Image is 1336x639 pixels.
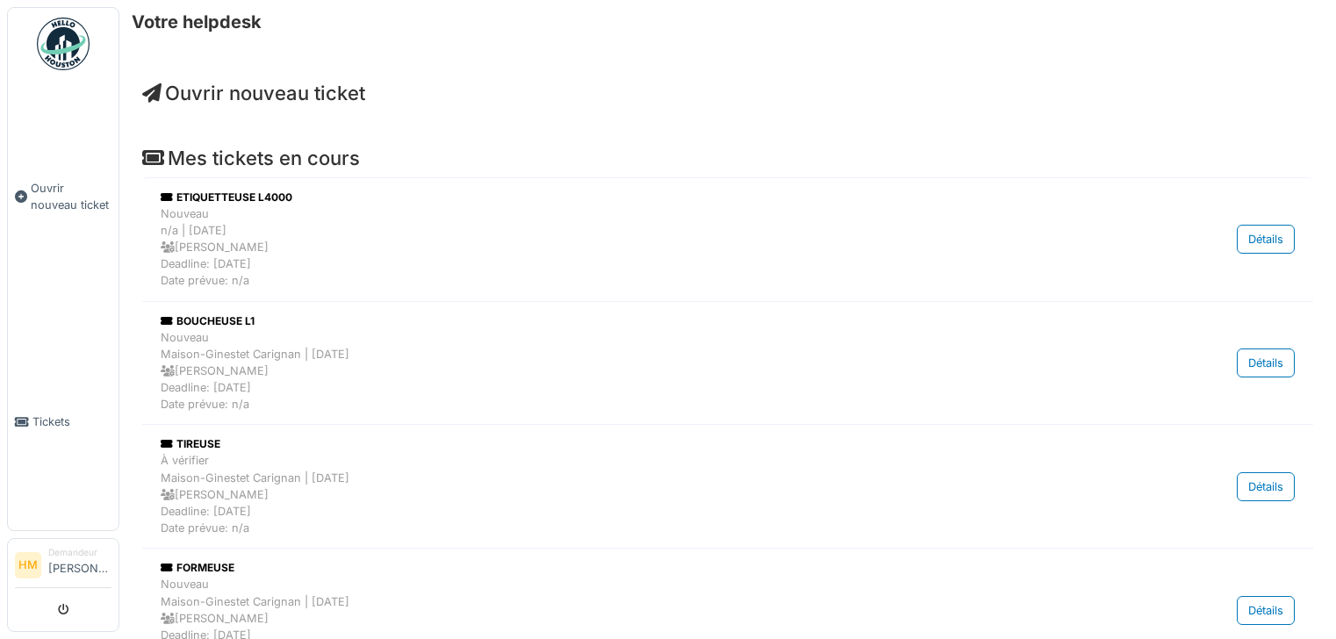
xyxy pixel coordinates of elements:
span: Tickets [32,413,111,430]
li: [PERSON_NAME] [48,546,111,584]
h4: Mes tickets en cours [142,147,1313,169]
div: FORMEUSE [161,560,1114,576]
a: Ouvrir nouveau ticket [8,80,119,313]
div: TIREUSE [161,436,1114,452]
div: Détails [1237,348,1295,377]
a: Ouvrir nouveau ticket [142,82,365,104]
div: ETIQUETTEUSE L4000 [161,190,1114,205]
li: HM [15,552,41,578]
div: Nouveau Maison-Ginestet Carignan | [DATE] [PERSON_NAME] Deadline: [DATE] Date prévue: n/a [161,329,1114,413]
div: Détails [1237,225,1295,254]
div: Demandeur [48,546,111,559]
div: À vérifier Maison-Ginestet Carignan | [DATE] [PERSON_NAME] Deadline: [DATE] Date prévue: n/a [161,452,1114,536]
div: Détails [1237,472,1295,501]
div: BOUCHEUSE L1 [161,313,1114,329]
a: TIREUSE À vérifierMaison-Ginestet Carignan | [DATE] [PERSON_NAME]Deadline: [DATE]Date prévue: n/a... [156,432,1299,541]
a: BOUCHEUSE L1 NouveauMaison-Ginestet Carignan | [DATE] [PERSON_NAME]Deadline: [DATE]Date prévue: n... [156,309,1299,418]
h6: Votre helpdesk [132,11,262,32]
div: Détails [1237,596,1295,625]
a: Tickets [8,313,119,530]
span: Ouvrir nouveau ticket [31,180,111,213]
a: ETIQUETTEUSE L4000 Nouveaun/a | [DATE] [PERSON_NAME]Deadline: [DATE]Date prévue: n/a Détails [156,185,1299,294]
a: HM Demandeur[PERSON_NAME] [15,546,111,588]
img: Badge_color-CXgf-gQk.svg [37,18,90,70]
div: Nouveau n/a | [DATE] [PERSON_NAME] Deadline: [DATE] Date prévue: n/a [161,205,1114,290]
